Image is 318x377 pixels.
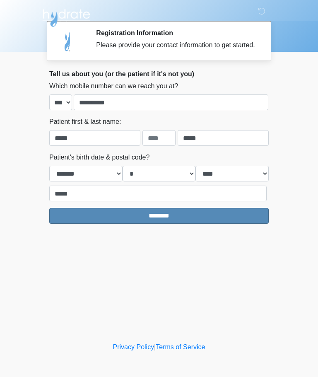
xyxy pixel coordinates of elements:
[41,6,92,27] img: Hydrate IV Bar - Arcadia Logo
[49,152,149,162] label: Patient's birth date & postal code?
[113,343,154,350] a: Privacy Policy
[55,29,80,54] img: Agent Avatar
[49,81,178,91] label: Which mobile number can we reach you at?
[154,343,156,350] a: |
[49,117,121,127] label: Patient first & last name:
[96,40,256,50] div: Please provide your contact information to get started.
[49,70,269,78] h2: Tell us about you (or the patient if it's not you)
[156,343,205,350] a: Terms of Service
